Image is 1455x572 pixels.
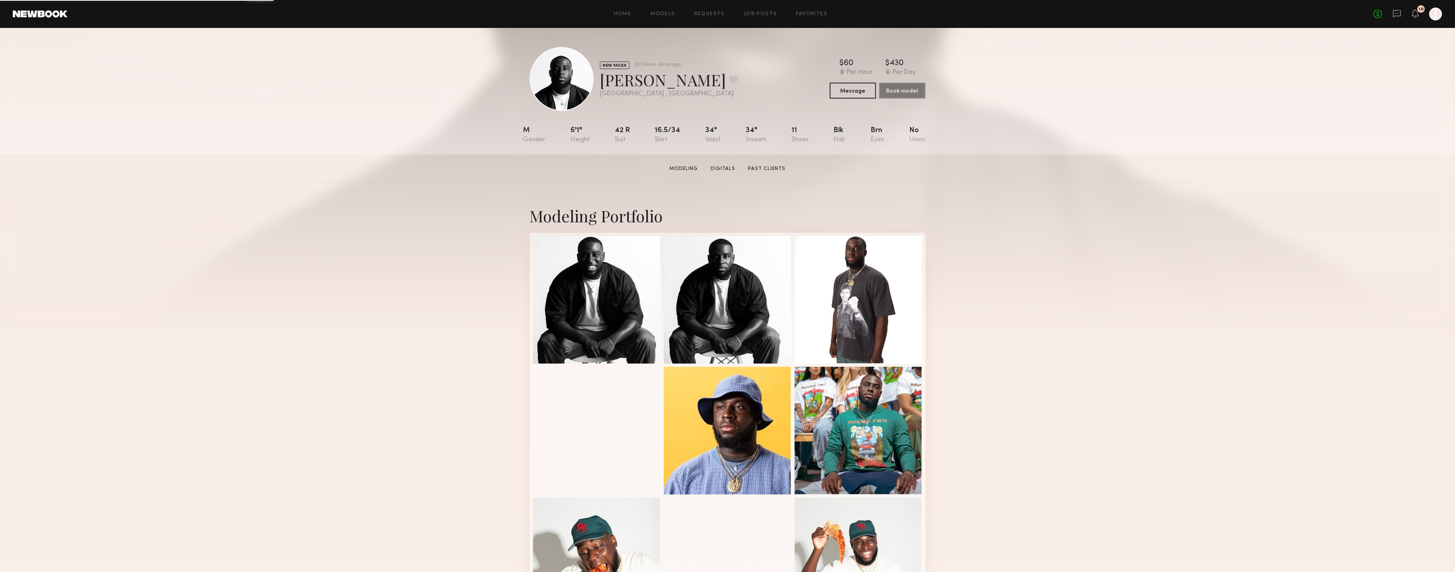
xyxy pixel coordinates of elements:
[885,59,890,67] div: $
[600,91,738,97] div: [GEOGRAPHIC_DATA] , [GEOGRAPHIC_DATA]
[744,12,777,17] a: Job Posts
[1419,7,1424,12] div: 10
[847,69,873,76] div: Per Hour
[600,61,630,69] div: NEW FACES
[844,59,853,67] div: 60
[909,127,925,143] div: No
[530,205,926,226] div: Modeling Portfolio
[892,69,916,76] div: Per Day
[655,127,681,143] div: 16.5/34
[792,127,809,143] div: 11
[615,127,630,143] div: 42 r
[745,165,789,172] a: Past Clients
[707,165,738,172] a: Digitals
[796,12,828,17] a: Favorites
[839,59,844,67] div: $
[651,12,675,17] a: Models
[871,127,884,143] div: Brn
[600,69,738,90] div: [PERSON_NAME]
[834,127,846,143] div: Blk
[830,83,876,99] button: Message
[1429,8,1442,20] a: J
[706,127,721,143] div: 34"
[614,12,632,17] a: Home
[523,127,546,143] div: M
[641,62,681,67] div: Online +6mo ago
[694,12,725,17] a: Requests
[571,127,590,143] div: 6'1"
[746,127,766,143] div: 34"
[890,59,904,67] div: 430
[666,165,701,172] a: Modeling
